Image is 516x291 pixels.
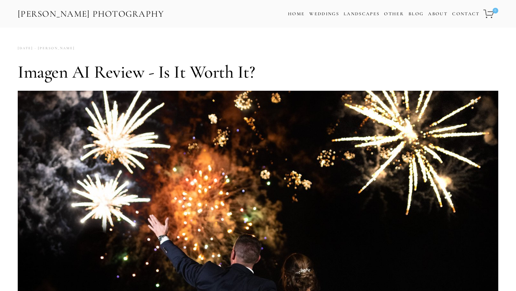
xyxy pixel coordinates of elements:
[344,11,379,17] a: Landscapes
[17,6,165,22] a: [PERSON_NAME] Photography
[384,11,404,17] a: Other
[18,44,33,53] time: [DATE]
[428,9,448,19] a: About
[309,11,339,17] a: Weddings
[493,8,498,13] span: 0
[409,9,423,19] a: Blog
[18,61,498,83] h1: Imagen AI Review - Is It Worth It?
[482,5,499,22] a: 0 items in cart
[33,44,75,53] a: [PERSON_NAME]
[452,9,479,19] a: Contact
[288,9,305,19] a: Home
